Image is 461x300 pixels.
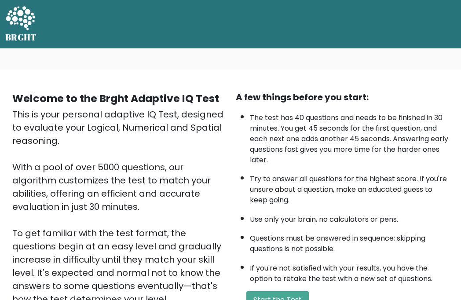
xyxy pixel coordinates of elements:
[250,229,449,254] li: Questions must be answered in sequence; skipping questions is not possible.
[5,4,37,45] a: BRGHT
[250,210,449,225] li: Use only your brain, no calculators or pens.
[250,259,449,284] li: If you're not satisfied with your results, you have the option to retake the test with a new set ...
[5,32,37,43] h5: BRGHT
[250,169,449,205] li: Try to answer all questions for the highest score. If you're unsure about a question, make an edu...
[12,91,219,106] b: Welcome to the Brght Adaptive IQ Test
[250,108,449,165] li: The test has 40 questions and needs to be finished in 30 minutes. You get 45 seconds for the firs...
[236,91,449,104] div: A few things before you start:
